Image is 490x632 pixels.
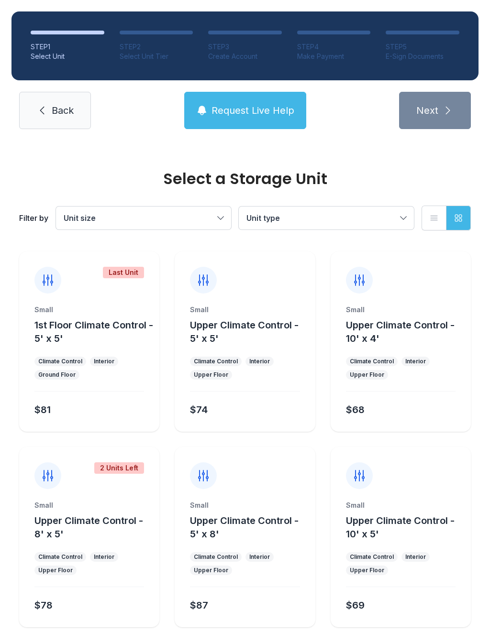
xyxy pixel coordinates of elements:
[190,403,208,416] div: $74
[34,501,144,510] div: Small
[38,553,82,561] div: Climate Control
[297,52,371,61] div: Make Payment
[56,207,231,229] button: Unit size
[190,501,300,510] div: Small
[103,267,144,278] div: Last Unit
[190,319,299,344] span: Upper Climate Control - 5' x 5'
[249,358,270,365] div: Interior
[194,358,238,365] div: Climate Control
[405,358,426,365] div: Interior
[350,567,384,574] div: Upper Floor
[346,318,467,345] button: Upper Climate Control - 10' x 4'
[19,212,48,224] div: Filter by
[350,553,394,561] div: Climate Control
[34,514,156,541] button: Upper Climate Control - 8' x 5'
[34,599,53,612] div: $78
[246,213,280,223] span: Unit type
[38,371,76,379] div: Ground Floor
[190,318,311,345] button: Upper Climate Control - 5' x 5'
[52,104,74,117] span: Back
[208,52,282,61] div: Create Account
[208,42,282,52] div: STEP 3
[190,305,300,315] div: Small
[120,52,193,61] div: Select Unit Tier
[19,171,471,186] div: Select a Storage Unit
[346,501,456,510] div: Small
[249,553,270,561] div: Interior
[416,104,438,117] span: Next
[31,42,104,52] div: STEP 1
[31,52,104,61] div: Select Unit
[38,358,82,365] div: Climate Control
[34,515,143,540] span: Upper Climate Control - 8' x 5'
[190,599,208,612] div: $87
[34,318,156,345] button: 1st Floor Climate Control - 5' x 5'
[297,42,371,52] div: STEP 4
[194,371,228,379] div: Upper Floor
[405,553,426,561] div: Interior
[386,42,459,52] div: STEP 5
[194,553,238,561] div: Climate Control
[64,213,96,223] span: Unit size
[38,567,73,574] div: Upper Floor
[346,514,467,541] button: Upper Climate Control - 10' x 5'
[350,371,384,379] div: Upper Floor
[239,207,414,229] button: Unit type
[346,599,365,612] div: $69
[346,515,455,540] span: Upper Climate Control - 10' x 5'
[386,52,459,61] div: E-Sign Documents
[346,319,455,344] span: Upper Climate Control - 10' x 4'
[34,319,153,344] span: 1st Floor Climate Control - 5' x 5'
[212,104,294,117] span: Request Live Help
[94,358,114,365] div: Interior
[194,567,228,574] div: Upper Floor
[34,403,51,416] div: $81
[34,305,144,315] div: Small
[346,305,456,315] div: Small
[120,42,193,52] div: STEP 2
[94,462,144,474] div: 2 Units Left
[94,553,114,561] div: Interior
[350,358,394,365] div: Climate Control
[346,403,365,416] div: $68
[190,515,299,540] span: Upper Climate Control - 5' x 8'
[190,514,311,541] button: Upper Climate Control - 5' x 8'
